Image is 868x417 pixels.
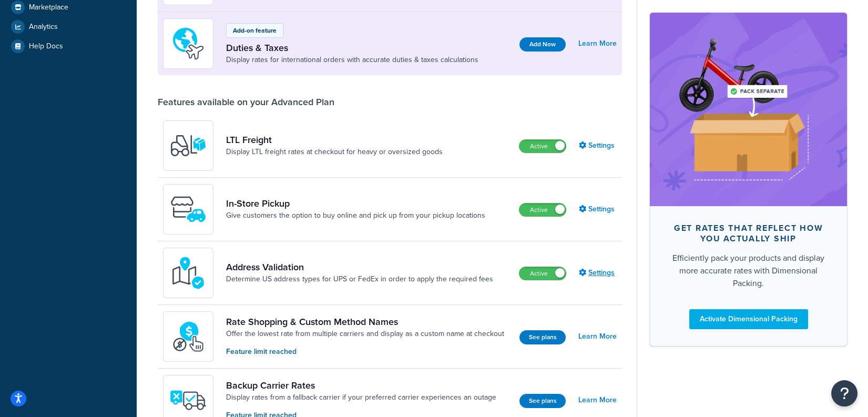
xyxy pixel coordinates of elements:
[29,42,63,51] span: Help Docs
[226,134,443,146] a: LTL Freight
[578,393,617,408] a: Learn More
[8,17,129,36] a: Analytics
[519,37,566,52] button: Add Now
[29,3,68,12] span: Marketplace
[519,394,566,408] a: See plans
[579,202,617,217] a: Settings
[689,309,808,329] a: Activate Dimensional Packing
[226,380,496,391] a: Backup Carrier Rates
[226,329,504,339] a: Offer the lowest rate from multiple carriers and display as a custom name at checkout
[233,26,277,35] p: Add-on feature
[667,252,830,290] div: Efficiently pack your products and display more accurate rates with Dimensional Packing.
[578,329,617,344] a: Learn More
[579,266,617,280] a: Settings
[226,147,443,157] a: Display LTL freight rates at checkout for heavy or oversized goods
[226,55,478,65] a: Display rates for international orders with accurate duties & taxes calculations
[666,28,831,190] img: feature-image-dim-d40ad3071a2b3c8e08177464837368e35600d3c5e73b18a22c1e4bb210dc32ac.png
[226,346,504,358] p: Feature limit reached
[519,204,566,216] label: Active
[519,267,566,280] label: Active
[226,42,478,54] a: Duties & Taxes
[29,23,58,32] span: Analytics
[226,210,485,221] a: Give customers the option to buy online and pick up from your pickup locations
[226,198,485,209] a: In-Store Pickup
[831,380,857,406] button: Open Resource Center
[226,392,496,403] a: Display rates from a fallback carrier if your preferred carrier experiences an outage
[226,261,493,273] a: Address Validation
[578,36,617,51] a: Learn More
[170,191,207,228] img: wfgcfpwTIucLEAAAAASUVORK5CYII=
[519,330,566,344] a: See plans
[170,255,207,291] img: kIG8fy0lQAAAABJRU5ErkJggg==
[8,37,129,56] a: Help Docs
[667,223,830,244] div: Get rates that reflect how you actually ship
[226,316,504,328] a: Rate Shopping & Custom Method Names
[170,127,207,164] img: y79ZsPf0fXUFUhFXDzUgf+ktZg5F2+ohG75+v3d2s1D9TjoU8PiyCIluIjV41seZevKCRuEjTPPOKHJsQcmKCXGdfprl3L4q7...
[170,25,207,62] img: icon-duo-feat-landed-cost-7136b061.png
[226,274,493,284] a: Determine US address types for UPS or FedEx in order to apply the required fees
[170,318,207,355] img: icon-duo-feat-rate-shopping-ecdd8bed.png
[579,138,617,153] a: Settings
[519,140,566,152] label: Active
[158,96,334,108] div: Features available on your Advanced Plan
